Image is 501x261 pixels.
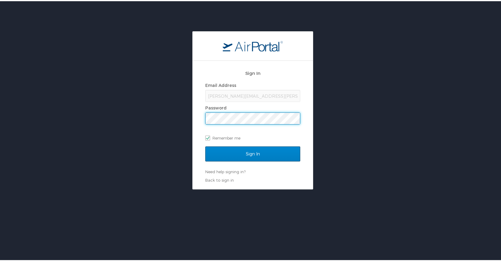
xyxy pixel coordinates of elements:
[205,132,300,141] label: Remember me
[205,104,227,109] label: Password
[223,39,283,50] img: logo
[205,177,234,181] a: Back to sign in
[205,81,236,87] label: Email Address
[205,145,300,160] input: Sign In
[205,69,300,75] h2: Sign In
[205,168,246,173] a: Need help signing in?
